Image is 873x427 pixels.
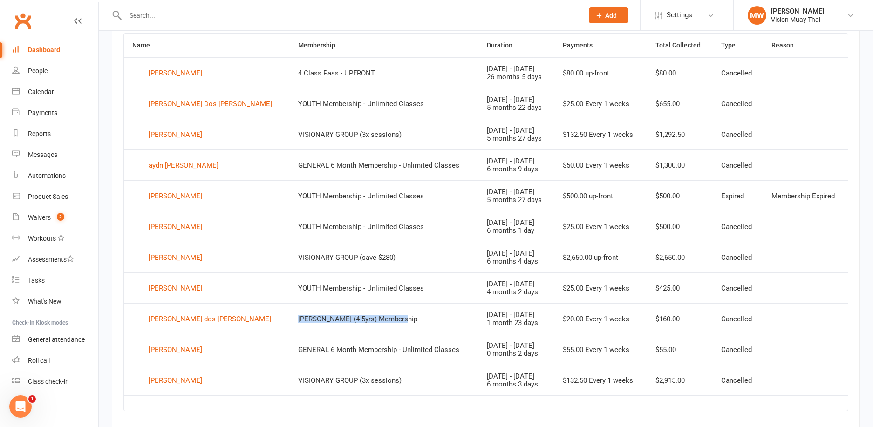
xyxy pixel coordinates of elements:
[12,81,98,102] a: Calendar
[478,211,554,242] td: [DATE] - [DATE]
[713,365,763,395] td: Cancelled
[12,123,98,144] a: Reports
[487,380,546,388] div: 6 months 3 days
[290,88,478,119] td: YOUTH Membership - Unlimited Classes
[290,242,478,272] td: VISIONARY GROUP (save $280)
[487,319,546,327] div: 1 month 23 days
[487,135,546,142] div: 5 months 27 days
[149,189,202,203] div: [PERSON_NAME]
[149,281,202,295] div: [PERSON_NAME]
[149,251,202,264] div: [PERSON_NAME]
[12,40,98,61] a: Dashboard
[290,365,478,395] td: VISIONARY GROUP (3x sessions)
[487,73,546,81] div: 26 months 5 days
[12,371,98,392] a: Class kiosk mode
[647,119,713,149] td: $1,292.50
[478,334,554,365] td: [DATE] - [DATE]
[647,34,713,57] th: Total Collected
[149,373,202,387] div: [PERSON_NAME]
[713,180,763,211] td: Expired
[132,281,281,295] a: [PERSON_NAME]
[478,242,554,272] td: [DATE] - [DATE]
[563,254,638,262] div: $2,650.00 up-front
[667,5,692,26] span: Settings
[149,158,218,172] div: aydn [PERSON_NAME]
[290,34,478,57] th: Membership
[713,242,763,272] td: Cancelled
[713,149,763,180] td: Cancelled
[478,303,554,334] td: [DATE] - [DATE]
[132,251,281,264] a: [PERSON_NAME]
[771,15,824,24] div: Vision Muay Thai
[132,373,281,387] a: [PERSON_NAME]
[12,207,98,228] a: Waivers 2
[487,227,546,235] div: 6 months 1 day
[713,57,763,88] td: Cancelled
[12,61,98,81] a: People
[647,334,713,365] td: $55.00
[12,144,98,165] a: Messages
[12,165,98,186] a: Automations
[12,350,98,371] a: Roll call
[478,34,554,57] th: Duration
[713,34,763,57] th: Type
[647,57,713,88] td: $80.00
[12,102,98,123] a: Payments
[28,109,57,116] div: Payments
[149,128,202,142] div: [PERSON_NAME]
[28,395,36,403] span: 1
[290,272,478,303] td: YOUTH Membership - Unlimited Classes
[28,130,51,137] div: Reports
[290,180,478,211] td: YOUTH Membership - Unlimited Classes
[28,193,68,200] div: Product Sales
[28,378,69,385] div: Class check-in
[132,128,281,142] a: [PERSON_NAME]
[28,235,56,242] div: Workouts
[563,100,638,108] div: $25.00 Every 1 weeks
[478,88,554,119] td: [DATE] - [DATE]
[149,220,202,234] div: [PERSON_NAME]
[763,34,848,57] th: Reason
[11,9,34,33] a: Clubworx
[487,288,546,296] div: 4 months 2 days
[478,119,554,149] td: [DATE] - [DATE]
[478,149,554,180] td: [DATE] - [DATE]
[149,343,202,357] div: [PERSON_NAME]
[28,214,51,221] div: Waivers
[132,189,281,203] a: [PERSON_NAME]
[763,180,848,211] td: Membership Expired
[771,7,824,15] div: [PERSON_NAME]
[487,165,546,173] div: 6 months 9 days
[563,377,638,385] div: $132.50 Every 1 weeks
[149,97,272,111] div: [PERSON_NAME] Dos [PERSON_NAME]
[57,213,64,221] span: 2
[290,334,478,365] td: GENERAL 6 Month Membership - Unlimited Classes
[647,365,713,395] td: $2,915.00
[149,312,271,326] div: [PERSON_NAME] dos [PERSON_NAME]
[563,69,638,77] div: $80.00 up-front
[713,119,763,149] td: Cancelled
[132,158,281,172] a: aydn [PERSON_NAME]
[713,272,763,303] td: Cancelled
[487,258,546,265] div: 6 months 4 days
[132,220,281,234] a: [PERSON_NAME]
[12,228,98,249] a: Workouts
[124,34,290,57] th: Name
[647,149,713,180] td: $1,300.00
[12,291,98,312] a: What's New
[748,6,766,25] div: MW
[647,180,713,211] td: $500.00
[28,357,50,364] div: Roll call
[563,315,638,323] div: $20.00 Every 1 weeks
[647,303,713,334] td: $160.00
[478,57,554,88] td: [DATE] - [DATE]
[28,151,57,158] div: Messages
[713,303,763,334] td: Cancelled
[28,256,74,263] div: Assessments
[290,57,478,88] td: 4 Class Pass - UPFRONT
[28,172,66,179] div: Automations
[290,119,478,149] td: VISIONARY GROUP (3x sessions)
[478,365,554,395] td: [DATE] - [DATE]
[132,97,281,111] a: [PERSON_NAME] Dos [PERSON_NAME]
[28,298,61,305] div: What's New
